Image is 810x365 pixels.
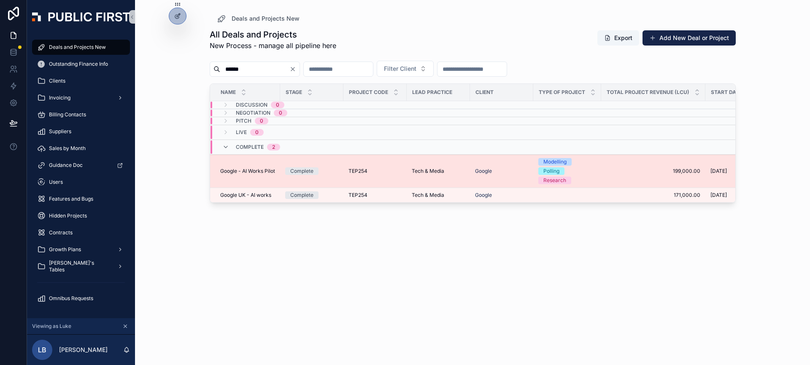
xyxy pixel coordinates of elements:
a: [DATE] [710,168,764,174]
div: 0 [255,129,259,136]
span: TEP254 [348,168,367,174]
span: Type of Project [539,89,585,96]
div: Modelling [543,158,567,166]
a: TEP254 [348,168,402,174]
button: Clear [289,66,300,72]
span: Billing Contacts [49,111,86,118]
span: Google UK - AI works [220,192,271,199]
span: TEP254 [348,192,367,199]
a: Complete [285,167,338,175]
a: 171,000.00 [606,192,700,199]
a: Omnibus Requests [32,291,130,306]
span: Users [49,179,63,185]
a: Outstanding Finance Info [32,56,130,72]
div: Polling [543,167,559,175]
span: Outstanding Finance Info [49,61,108,67]
a: Billing Contacts [32,107,130,122]
span: Name [221,89,236,96]
span: Live [236,129,247,136]
a: Growth Plans [32,242,130,257]
span: [DATE] [710,192,727,199]
div: 2 [272,144,275,150]
a: Guidance Doc [32,158,130,173]
a: Features and Bugs [32,191,130,207]
span: Deals and Projects New [49,44,106,51]
img: App logo [32,12,130,21]
span: Tech & Media [412,168,444,174]
p: [PERSON_NAME] [59,346,108,354]
span: Project Code [349,89,388,96]
a: Tech & Media [412,192,465,199]
div: scrollable content [27,34,135,317]
div: 0 [276,102,279,108]
span: Suppliers [49,128,71,135]
span: Pitch [236,118,251,124]
span: Negotiation [236,110,270,116]
a: Tech & Media [412,168,465,174]
span: Features and Bugs [49,196,93,202]
span: Client [475,89,494,96]
a: Hidden Projects [32,208,130,223]
span: Omnibus Requests [49,295,93,302]
a: Deals and Projects New [32,40,130,55]
div: Complete [290,167,313,175]
a: Users [32,174,130,190]
span: Invoicing [49,94,70,101]
a: Deals and Projects New [216,13,300,24]
div: 0 [279,110,282,116]
h1: All Deals and Projects [210,29,336,40]
button: Add New Deal or Project [643,30,736,46]
span: Complete [236,144,264,150]
span: Filter Client [384,64,416,73]
span: Discussion [236,102,267,108]
span: Tech & Media [412,192,444,199]
span: Sales by Month [49,145,86,152]
a: TEP254 [348,192,402,199]
span: Viewing as Luke [32,323,71,330]
span: Growth Plans [49,246,81,253]
span: [PERSON_NAME]'s Tables [49,260,111,273]
span: Clients [49,78,65,84]
span: Hidden Projects [49,212,87,219]
a: Complete [285,191,338,199]
a: Google - AI Works Pilot [220,168,275,174]
a: [PERSON_NAME]'s Tables [32,259,130,274]
button: Select Button [377,61,434,77]
span: [DATE] [710,168,727,174]
span: Start Date [711,89,742,96]
div: Complete [290,191,313,199]
a: Suppliers [32,124,130,139]
span: Total Project Revenue (LCU) [607,89,689,96]
a: Google [475,192,492,199]
a: Clients [32,73,130,89]
a: Google [475,192,528,199]
span: Guidance Doc [49,162,83,169]
a: Google [475,168,492,174]
a: Sales by Month [32,141,130,156]
button: Export [597,30,639,46]
a: 199,000.00 [606,168,700,174]
span: Deals and Projects New [232,14,300,23]
div: Research [543,177,566,184]
a: ModellingPollingResearch [538,158,596,184]
div: 0 [260,118,263,124]
span: LB [38,345,46,355]
a: [DATE] [710,192,764,199]
a: Google UK - AI works [220,192,275,199]
span: Contracts [49,229,73,236]
span: New Process - manage all pipeline here [210,40,336,51]
a: Invoicing [32,90,130,105]
span: Lead Practice [412,89,452,96]
span: Stage [286,89,302,96]
a: Google [475,168,528,174]
a: Contracts [32,225,130,240]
